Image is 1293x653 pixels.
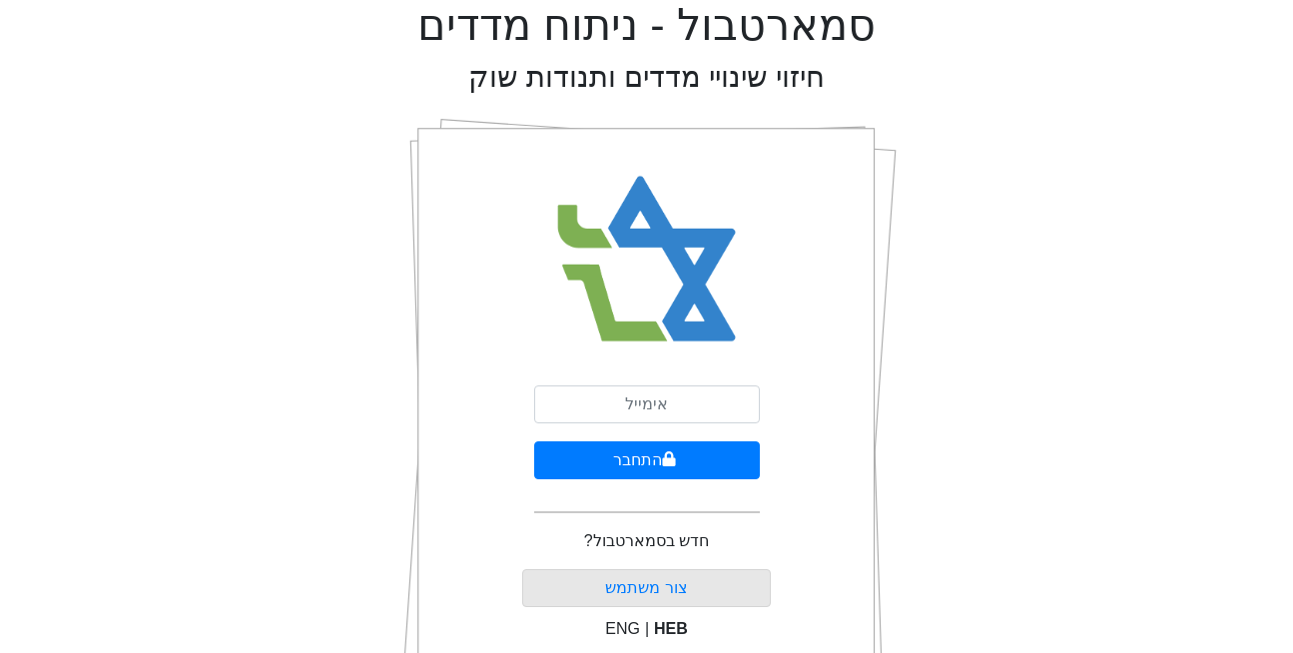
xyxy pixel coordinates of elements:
span: ENG [605,620,640,637]
h2: חיזוי שינויי מדדים ותנודות שוק [468,60,825,95]
span: HEB [654,620,688,637]
button: התחבר [534,441,760,479]
span: | [645,620,649,637]
button: צור משתמש [522,569,771,607]
a: צור משתמש [605,579,687,596]
input: אימייל [534,385,760,423]
img: Smart Bull [538,150,755,369]
p: חדש בסמארטבול? [584,529,709,553]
